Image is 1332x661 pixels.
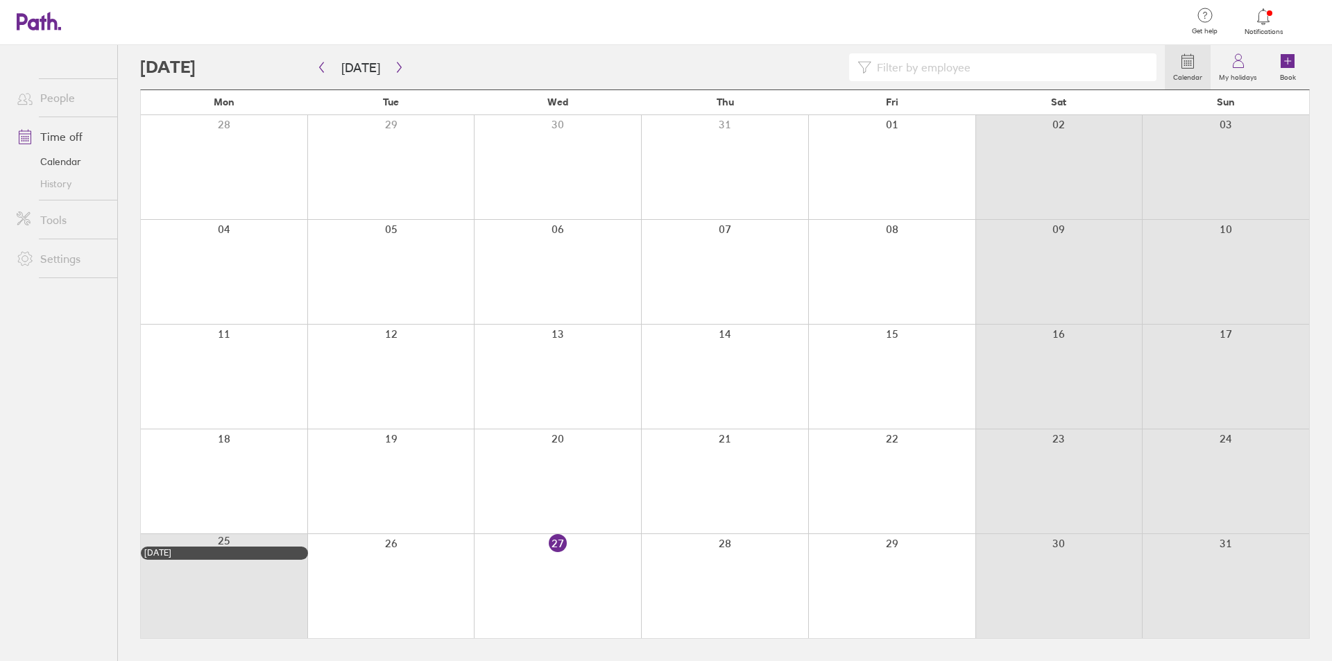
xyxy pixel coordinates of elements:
[1165,45,1211,89] a: Calendar
[383,96,399,108] span: Tue
[330,56,391,79] button: [DATE]
[871,54,1148,80] input: Filter by employee
[886,96,898,108] span: Fri
[6,151,117,173] a: Calendar
[1241,28,1286,36] span: Notifications
[214,96,234,108] span: Mon
[1182,27,1227,35] span: Get help
[144,548,305,558] div: [DATE]
[6,245,117,273] a: Settings
[1211,69,1265,82] label: My holidays
[1217,96,1235,108] span: Sun
[717,96,734,108] span: Thu
[1165,69,1211,82] label: Calendar
[1265,45,1310,89] a: Book
[6,84,117,112] a: People
[6,123,117,151] a: Time off
[1272,69,1304,82] label: Book
[1211,45,1265,89] a: My holidays
[6,173,117,195] a: History
[547,96,568,108] span: Wed
[1241,7,1286,36] a: Notifications
[6,206,117,234] a: Tools
[1051,96,1066,108] span: Sat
